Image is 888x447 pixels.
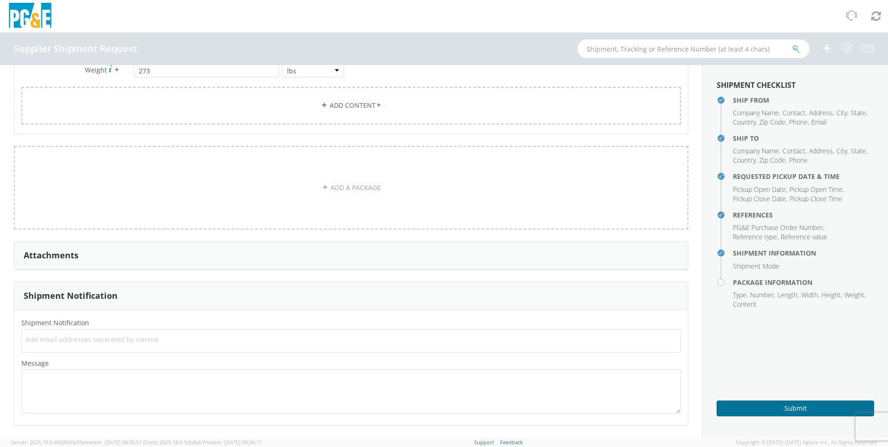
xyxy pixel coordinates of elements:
h4: Package Information [733,279,874,286]
h3: Shipment Notification [24,291,118,301]
span: State [851,108,866,117]
h3: Attachments [24,251,78,260]
li: , [777,290,799,300]
input: Shipment, Tracking or Reference Number (at least 4 chars) [577,39,810,58]
li: , [809,146,834,156]
span: Contact [783,146,805,155]
a: Feedback [500,439,523,446]
span: Contact [783,108,805,117]
span: Client: 2025.18.0-5db8ab7 [143,439,261,446]
span: Width [801,290,818,299]
h4: References [733,211,874,218]
span: Address [809,146,833,155]
li: , [733,108,780,118]
span: Shipment Mode [733,262,779,270]
a: ADD A PACKAGE [14,146,688,230]
span: Reference type [733,232,777,241]
li: , [733,232,778,242]
a: Support [474,439,494,446]
span: Pickup Close Time [790,194,842,203]
li: , [801,290,819,300]
span: Content [733,300,757,309]
li: , [733,223,824,232]
span: Phone [789,156,808,164]
li: , [790,185,844,194]
li: , [844,290,866,300]
span: Zip Code [759,156,785,164]
span: Pickup Open Time [790,185,842,194]
span: City [836,146,847,155]
span: PG&E Purchase Order Number [733,223,823,232]
li: , [822,290,842,300]
li: , [836,146,849,156]
li: , [783,108,807,118]
span: Company Name [733,108,779,117]
span: Server: 2025.19.0-49328d0a35e [11,439,142,446]
span: Weight [85,66,107,74]
li: , [733,194,787,204]
span: Message [21,359,49,368]
strong: Shipment Checklist [717,80,796,90]
span: Pickup Close Date [733,194,786,203]
a: Add Content [21,87,681,125]
h4: Requested Pickup Date & Time [733,173,874,180]
span: Email [811,118,827,126]
span: Pickup Open Date [733,185,786,194]
span: master, [DATE] 09:34:17 [205,439,261,446]
img: pge-logo-06675f144f4cfa6a6814.png [7,3,53,30]
li: , [851,108,868,118]
span: Country [733,156,756,164]
li: , [783,146,807,156]
span: Country [733,118,756,126]
span: Shipment Notification [21,319,89,328]
span: Phone [789,118,808,126]
span: Add email addresses separated by comma [26,335,677,344]
li: , [851,146,868,156]
button: Submit [717,401,874,416]
li: , [759,156,787,165]
li: , [733,290,748,300]
li: , [809,108,834,118]
span: City [836,108,847,117]
h4: Shipment Information [733,250,874,256]
span: State [851,146,866,155]
span: Number [750,290,774,299]
h4: Ship From [733,97,874,104]
span: Length [777,290,797,299]
span: Height [822,290,841,299]
span: master, [DATE] 09:50:51 [85,439,142,446]
span: Reference value [781,232,827,241]
li: , [733,118,757,127]
span: Copyright © [DATE]-[DATE] Agistix Inc., All Rights Reserved [736,439,877,446]
li: , [733,156,757,165]
span: Weight [844,290,864,299]
li: , [789,118,809,127]
li: , [836,108,849,118]
li: , [733,146,780,156]
span: Zip Code [759,118,785,126]
li: , [750,290,775,300]
li: , [733,185,787,194]
h4: Supplier Shipment Request [14,44,137,54]
span: Type [733,290,746,299]
span: Company Name [733,146,779,155]
h4: Ship To [733,135,874,142]
span: Address [809,108,833,117]
li: , [759,118,787,127]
